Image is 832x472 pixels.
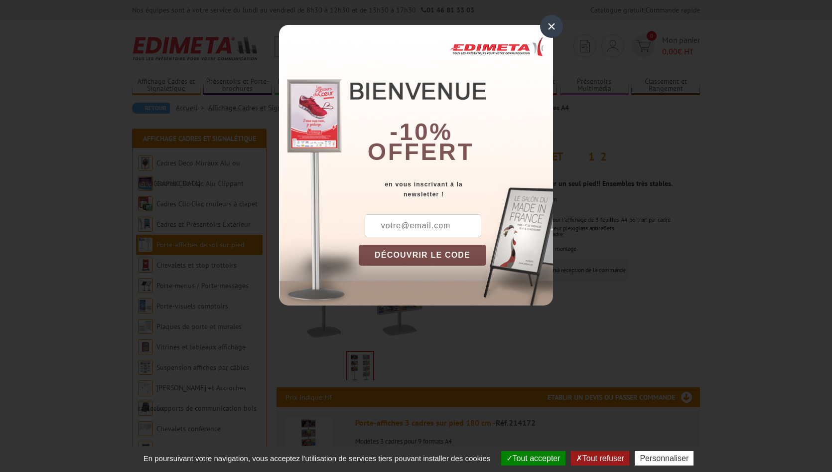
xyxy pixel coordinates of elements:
[365,214,481,237] input: votre@email.com
[635,451,693,466] button: Personnaliser (fenêtre modale)
[368,139,474,165] font: offert
[359,179,553,199] div: en vous inscrivant à la newsletter !
[139,454,496,463] span: En poursuivant votre navigation, vous acceptez l'utilisation de services tiers pouvant installer ...
[359,245,486,266] button: DÉCOUVRIR LE CODE
[390,119,452,145] b: -10%
[540,15,563,38] div: ×
[571,451,629,466] button: Tout refuser
[501,451,565,466] button: Tout accepter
